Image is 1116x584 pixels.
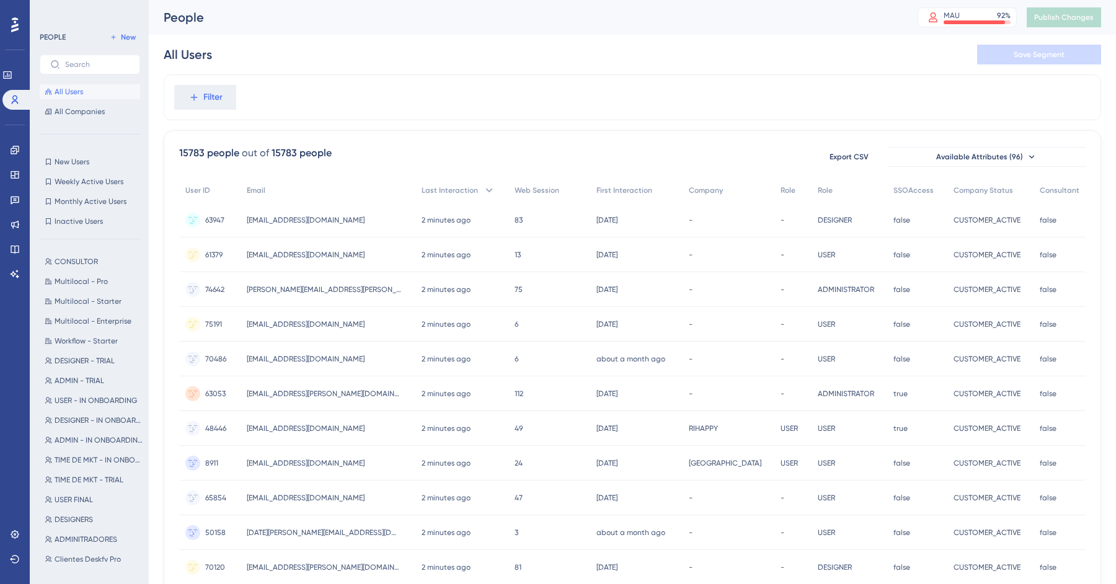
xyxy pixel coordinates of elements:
[422,285,471,294] time: 2 minutes ago
[40,512,148,527] button: DESIGNERS
[203,90,223,105] span: Filter
[689,185,723,195] span: Company
[55,455,143,465] span: TIME DE MKT - IN ONBOARDING
[65,60,130,69] input: Search
[515,458,523,468] span: 24
[422,493,471,502] time: 2 minutes ago
[1040,319,1056,329] span: false
[205,285,224,294] span: 74642
[954,319,1021,329] span: CUSTOMER_ACTIVE
[781,562,784,572] span: -
[689,354,693,364] span: -
[515,423,523,433] span: 49
[1040,562,1056,572] span: false
[515,528,518,538] span: 3
[689,215,693,225] span: -
[55,415,143,425] span: DESIGNER - IN ONBOARDING
[1040,423,1056,433] span: false
[40,353,148,368] button: DESIGNER - TRIAL
[40,552,148,567] button: Clientes Deskfy Pro
[422,528,471,537] time: 2 minutes ago
[944,11,960,20] div: MAU
[40,472,148,487] button: TIME DE MKT - TRIAL
[515,389,523,399] span: 112
[40,453,148,467] button: TIME DE MKT - IN ONBOARDING
[247,354,365,364] span: [EMAIL_ADDRESS][DOMAIN_NAME]
[997,11,1011,20] div: 92 %
[422,355,471,363] time: 2 minutes ago
[164,9,887,26] div: People
[1040,528,1056,538] span: false
[422,216,471,224] time: 2 minutes ago
[781,458,798,468] span: USER
[422,250,471,259] time: 2 minutes ago
[55,216,103,226] span: Inactive Users
[689,285,693,294] span: -
[205,458,218,468] span: 8911
[55,336,118,346] span: Workflow - Starter
[55,177,123,187] span: Weekly Active Users
[596,185,652,195] span: First Interaction
[893,319,910,329] span: false
[596,493,618,502] time: [DATE]
[1040,250,1056,260] span: false
[247,285,402,294] span: [PERSON_NAME][EMAIL_ADDRESS][PERSON_NAME][DOMAIN_NAME]
[515,285,523,294] span: 75
[422,563,471,572] time: 2 minutes ago
[55,87,83,97] span: All Users
[818,389,874,399] span: ADMINISTRATOR
[205,423,226,433] span: 48446
[689,562,693,572] span: -
[689,319,693,329] span: -
[818,493,835,503] span: USER
[887,147,1086,167] button: Available Attributes (96)
[781,389,784,399] span: -
[40,194,140,209] button: Monthly Active Users
[893,285,910,294] span: false
[818,185,833,195] span: Role
[954,354,1021,364] span: CUSTOMER_ACTIVE
[596,250,618,259] time: [DATE]
[781,319,784,329] span: -
[247,250,365,260] span: [EMAIL_ADDRESS][DOMAIN_NAME]
[55,554,121,564] span: Clientes Deskfy Pro
[55,157,89,167] span: New Users
[781,250,784,260] span: -
[781,423,798,433] span: USER
[105,30,140,45] button: New
[596,424,618,433] time: [DATE]
[174,85,236,110] button: Filter
[40,393,148,408] button: USER - IN ONBOARDING
[818,215,852,225] span: DESIGNER
[596,320,618,329] time: [DATE]
[40,433,148,448] button: ADMIN - IN ONBOARDING
[40,214,140,229] button: Inactive Users
[40,373,148,388] button: ADMIN - TRIAL
[596,528,665,537] time: about a month ago
[40,413,148,428] button: DESIGNER - IN ONBOARDING
[689,528,693,538] span: -
[1040,493,1056,503] span: false
[515,250,521,260] span: 13
[40,334,148,348] button: Workflow - Starter
[893,354,910,364] span: false
[781,354,784,364] span: -
[40,492,148,507] button: USER FINAL
[1040,389,1056,399] span: false
[515,215,523,225] span: 83
[781,185,795,195] span: Role
[422,389,471,398] time: 2 minutes ago
[247,423,365,433] span: [EMAIL_ADDRESS][DOMAIN_NAME]
[164,46,212,63] div: All Users
[121,32,136,42] span: New
[40,254,148,269] button: CONSULTOR
[1040,458,1056,468] span: false
[781,215,784,225] span: -
[1014,50,1065,60] span: Save Segment
[422,185,478,195] span: Last Interaction
[893,458,910,468] span: false
[954,493,1021,503] span: CUSTOMER_ACTIVE
[205,250,223,260] span: 61379
[781,285,784,294] span: -
[40,32,66,42] div: PEOPLE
